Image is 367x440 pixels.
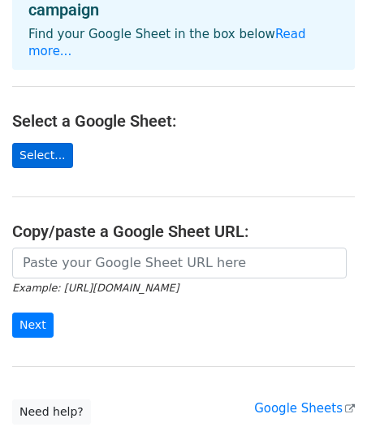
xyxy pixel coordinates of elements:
[254,401,355,416] a: Google Sheets
[12,248,347,278] input: Paste your Google Sheet URL here
[28,26,339,60] p: Find your Google Sheet in the box below
[12,282,179,294] small: Example: [URL][DOMAIN_NAME]
[12,143,73,168] a: Select...
[12,399,91,425] a: Need help?
[286,362,367,440] iframe: Chat Widget
[12,313,54,338] input: Next
[12,111,355,131] h4: Select a Google Sheet:
[28,27,306,58] a: Read more...
[12,222,355,241] h4: Copy/paste a Google Sheet URL:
